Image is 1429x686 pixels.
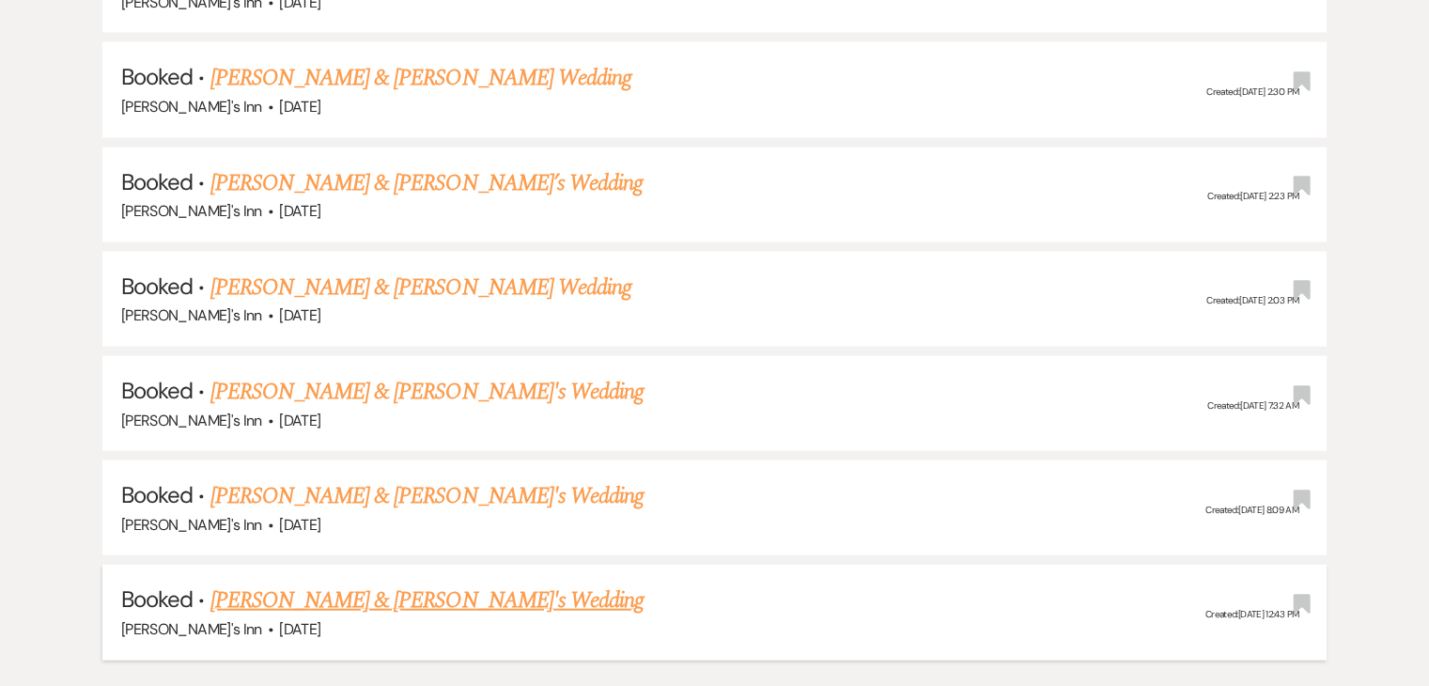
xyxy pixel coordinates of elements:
span: [PERSON_NAME]'s Inn [121,619,262,639]
span: Created: [DATE] 2:30 PM [1206,86,1298,98]
a: [PERSON_NAME] & [PERSON_NAME]'s Wedding [210,479,645,513]
span: [PERSON_NAME]'s Inn [121,97,262,117]
span: [DATE] [279,411,320,430]
span: Booked [121,167,193,196]
a: [PERSON_NAME] & [PERSON_NAME] Wedding [210,271,631,304]
span: [DATE] [279,97,320,117]
span: [PERSON_NAME]'s Inn [121,411,262,430]
span: [PERSON_NAME]'s Inn [121,515,262,535]
span: Created: [DATE] 2:03 PM [1206,295,1298,307]
a: [PERSON_NAME] & [PERSON_NAME]’s Wedding [210,166,644,200]
span: [DATE] [279,305,320,325]
span: Booked [121,376,193,405]
span: Booked [121,585,193,614]
span: [DATE] [279,515,320,535]
span: Created: [DATE] 8:09 AM [1205,504,1298,516]
span: Booked [121,480,193,509]
span: [DATE] [279,201,320,221]
a: [PERSON_NAME] & [PERSON_NAME]'s Wedding [210,584,645,617]
span: Created: [DATE] 2:23 PM [1207,190,1298,202]
span: Created: [DATE] 7:32 AM [1207,399,1298,412]
span: [PERSON_NAME]'s Inn [121,305,262,325]
span: [PERSON_NAME]'s Inn [121,201,262,221]
a: [PERSON_NAME] & [PERSON_NAME] Wedding [210,61,631,95]
a: [PERSON_NAME] & [PERSON_NAME]'s Wedding [210,375,645,409]
span: Booked [121,62,193,91]
span: Booked [121,272,193,301]
span: [DATE] [279,619,320,639]
span: Created: [DATE] 12:43 PM [1205,608,1298,620]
